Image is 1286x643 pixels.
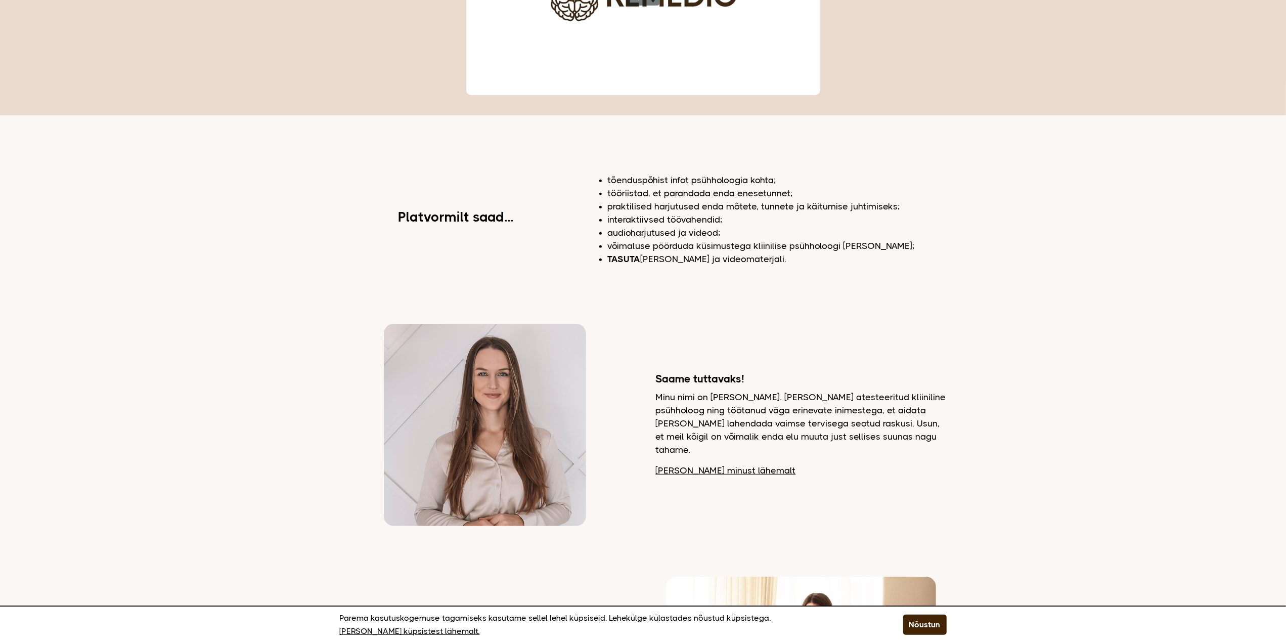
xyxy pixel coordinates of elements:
h2: Platvormilt saad... [398,210,514,224]
li: [PERSON_NAME] ja videomaterjali. [608,252,947,266]
p: Minu nimi on [PERSON_NAME]. [PERSON_NAME] atesteeritud kliiniline psühholoog ning töötanud väga e... [656,391,947,456]
li: audioharjutused ja videod; [608,226,947,239]
li: interaktiivsed töövahendid; [608,213,947,226]
li: tööriistad, et parandada enda enesetunnet; [608,187,947,200]
p: Parema kasutuskogemuse tagamiseks kasutame sellel lehel küpsiseid. Lehekülge külastades nõustud k... [340,612,878,638]
b: TASUTA [608,254,641,264]
button: Nõustun [903,615,947,635]
li: tõenduspõhist infot psühholoogia kohta; [608,174,947,187]
img: Dagmar vaatamas kaamerasse [384,324,586,526]
a: [PERSON_NAME] küpsistest lähemalt. [340,625,480,638]
h2: Saame tuttavaks! [656,372,947,385]
a: [PERSON_NAME] minust lähemalt [656,464,796,477]
li: praktilised harjutused enda mõtete, tunnete ja käitumise juhtimiseks; [608,200,947,213]
li: võimaluse pöörduda küsimustega kliinilise psühholoogi [PERSON_NAME]; [608,239,947,252]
